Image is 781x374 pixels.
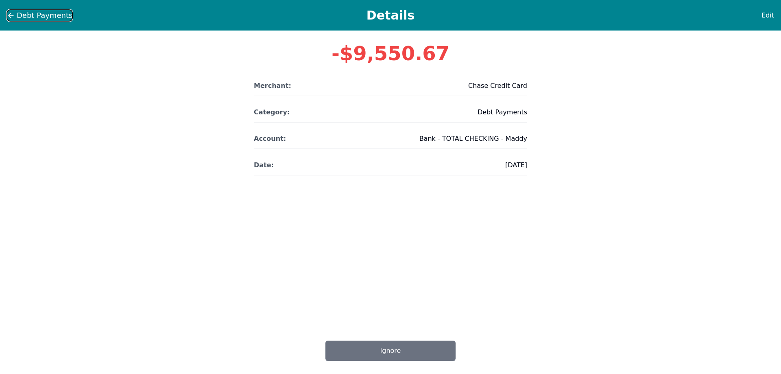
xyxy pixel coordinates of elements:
[50,8,731,23] h1: Details
[478,107,527,117] span: Debt Payments
[254,107,290,117] span: Category:
[254,81,291,91] span: Merchant:
[254,134,286,144] span: Account:
[332,42,449,65] span: -$9,550.67
[505,160,527,170] span: [DATE]
[7,9,73,22] button: Debt Payments
[761,11,774,20] span: Edit
[325,341,456,361] button: Ignore
[419,134,527,144] span: Bank - TOTAL CHECKING - Maddy
[468,81,527,91] span: Chase Credit Card
[761,10,774,21] button: Edit
[254,160,274,170] span: Date:
[17,10,72,21] span: Debt Payments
